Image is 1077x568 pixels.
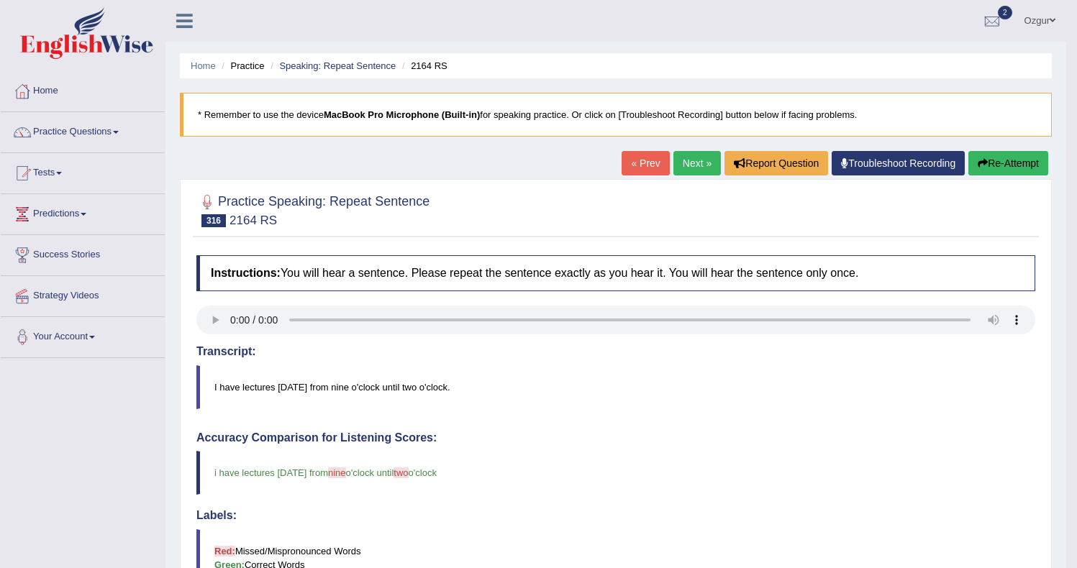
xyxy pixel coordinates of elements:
[673,151,721,175] a: Next »
[214,467,328,478] span: i have lectures [DATE] from
[201,214,226,227] span: 316
[196,365,1035,409] blockquote: I have lectures [DATE] from nine o'clock until two o'clock.
[394,467,408,478] span: two
[191,60,216,71] a: Home
[218,59,264,73] li: Practice
[211,267,281,279] b: Instructions:
[1,276,165,312] a: Strategy Videos
[724,151,828,175] button: Report Question
[1,194,165,230] a: Predictions
[196,191,430,227] h2: Practice Speaking: Repeat Sentence
[180,93,1052,137] blockquote: * Remember to use the device for speaking practice. Or click on [Troubleshoot Recording] button b...
[196,255,1035,291] h4: You will hear a sentence. Please repeat the sentence exactly as you hear it. You will hear the se...
[1,112,165,148] a: Practice Questions
[1,153,165,189] a: Tests
[196,345,1035,358] h4: Transcript:
[409,467,437,478] span: o'clock
[346,467,394,478] span: o'clock until
[1,235,165,271] a: Success Stories
[279,60,396,71] a: Speaking: Repeat Sentence
[399,59,447,73] li: 2164 RS
[328,467,346,478] span: nine
[1,71,165,107] a: Home
[214,546,235,556] b: Red:
[622,151,669,175] a: « Prev
[968,151,1048,175] button: Re-Attempt
[230,214,277,227] small: 2164 RS
[832,151,965,175] a: Troubleshoot Recording
[998,6,1012,19] span: 2
[324,109,480,120] b: MacBook Pro Microphone (Built-in)
[196,509,1035,522] h4: Labels:
[196,431,1035,444] h4: Accuracy Comparison for Listening Scores:
[1,317,165,353] a: Your Account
